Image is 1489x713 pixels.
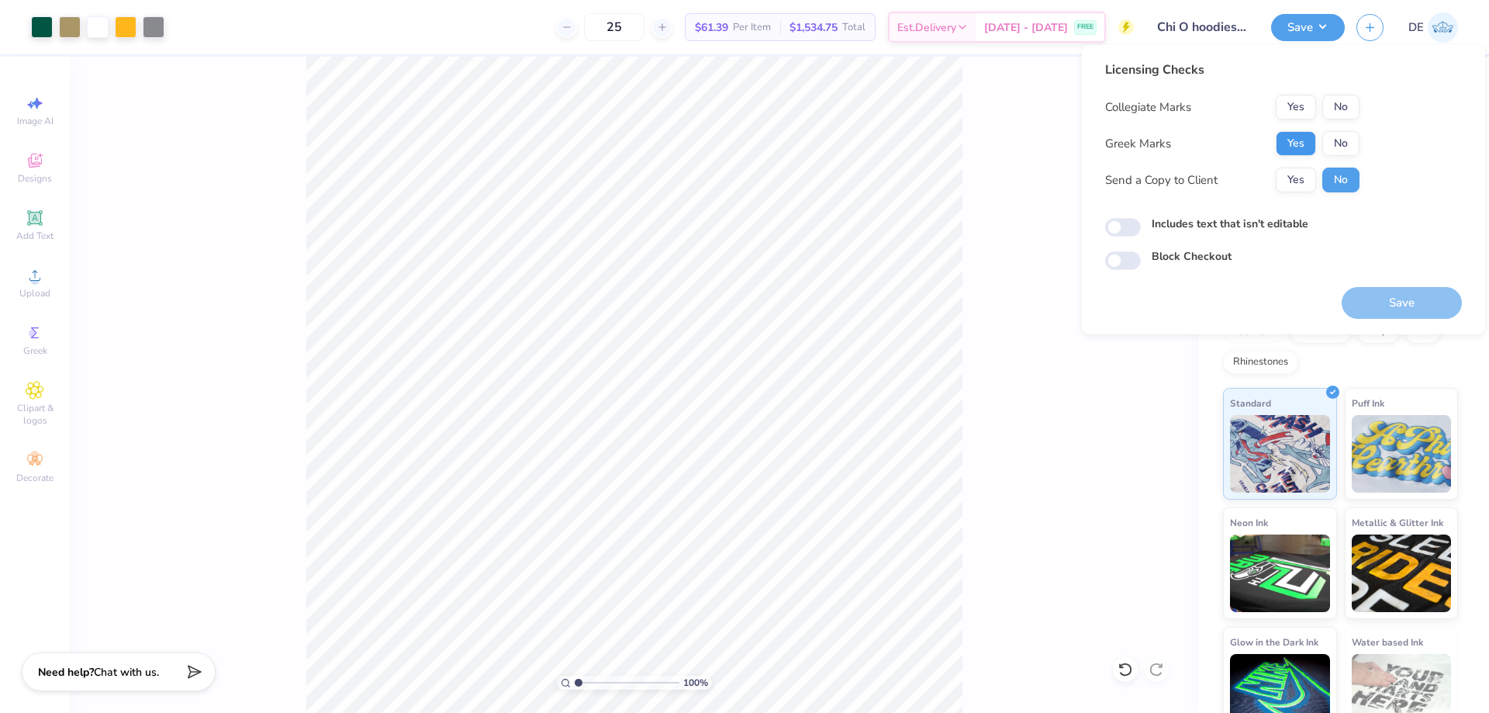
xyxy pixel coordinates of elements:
[1352,535,1452,612] img: Metallic & Glitter Ink
[789,19,838,36] span: $1,534.75
[38,665,94,680] strong: Need help?
[1352,395,1384,411] span: Puff Ink
[1271,14,1345,41] button: Save
[1230,535,1330,612] img: Neon Ink
[1077,22,1093,33] span: FREE
[1152,248,1232,265] label: Block Checkout
[23,344,47,357] span: Greek
[8,402,62,427] span: Clipart & logos
[1230,415,1330,493] img: Standard
[984,19,1068,36] span: [DATE] - [DATE]
[1352,634,1423,650] span: Water based Ink
[1223,351,1298,374] div: Rhinestones
[1105,61,1359,79] div: Licensing Checks
[1322,168,1359,192] button: No
[1408,12,1458,43] a: DE
[584,13,644,41] input: – –
[1352,415,1452,493] img: Puff Ink
[683,676,708,690] span: 100 %
[1230,395,1271,411] span: Standard
[19,287,50,299] span: Upload
[18,172,52,185] span: Designs
[1322,131,1359,156] button: No
[1408,19,1424,36] span: DE
[94,665,159,680] span: Chat with us.
[733,19,771,36] span: Per Item
[695,19,728,36] span: $61.39
[16,472,54,484] span: Decorate
[1230,514,1268,531] span: Neon Ink
[1105,99,1191,116] div: Collegiate Marks
[1352,514,1443,531] span: Metallic & Glitter Ink
[897,19,956,36] span: Est. Delivery
[1105,135,1171,153] div: Greek Marks
[1145,12,1259,43] input: Untitled Design
[842,19,865,36] span: Total
[1276,168,1316,192] button: Yes
[1322,95,1359,119] button: No
[1276,95,1316,119] button: Yes
[1428,12,1458,43] img: Djian Evardoni
[1276,131,1316,156] button: Yes
[16,230,54,242] span: Add Text
[1105,171,1218,189] div: Send a Copy to Client
[1152,216,1308,232] label: Includes text that isn't editable
[1230,634,1318,650] span: Glow in the Dark Ink
[17,115,54,127] span: Image AI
